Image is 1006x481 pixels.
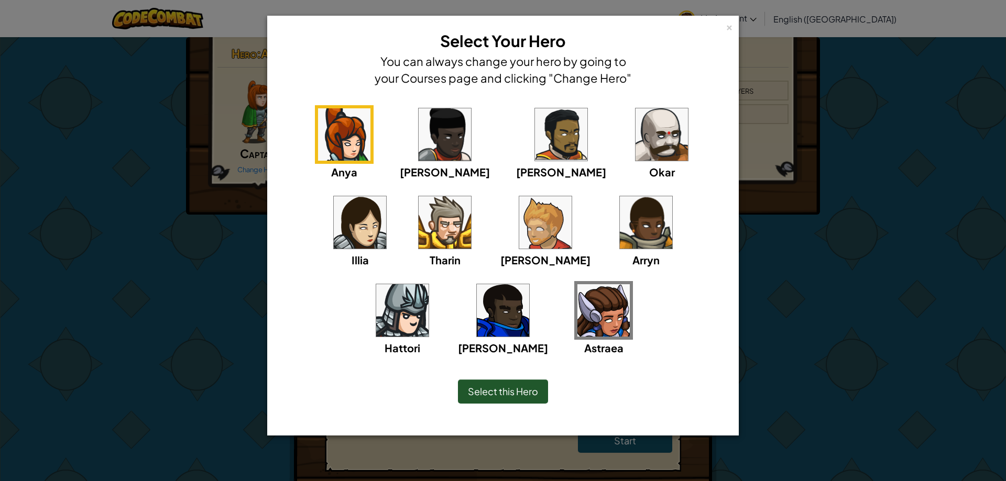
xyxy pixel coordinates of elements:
img: portrait.png [620,196,672,249]
img: portrait.png [419,108,471,161]
img: portrait.png [477,284,529,337]
span: Arryn [632,253,660,266]
img: portrait.png [334,196,386,249]
span: Select this Hero [468,385,538,397]
span: [PERSON_NAME] [400,165,490,178]
span: Tharin [430,253,461,266]
span: Hattori [385,341,420,354]
img: portrait.png [535,108,587,161]
span: [PERSON_NAME] [516,165,606,178]
img: portrait.png [519,196,572,249]
h4: You can always change your hero by going to your Courses page and clicking "Change Hero" [372,53,634,86]
div: × [726,20,733,31]
span: [PERSON_NAME] [458,341,548,354]
span: Anya [331,165,357,178]
img: portrait.png [419,196,471,249]
span: Okar [649,165,675,178]
img: portrait.png [636,108,688,161]
img: portrait.png [376,284,429,337]
span: [PERSON_NAME] [500,253,591,266]
span: Astraea [584,341,624,354]
span: Illia [352,253,369,266]
img: portrait.png [318,108,370,161]
h3: Select Your Hero [372,29,634,53]
img: portrait.png [577,284,630,337]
